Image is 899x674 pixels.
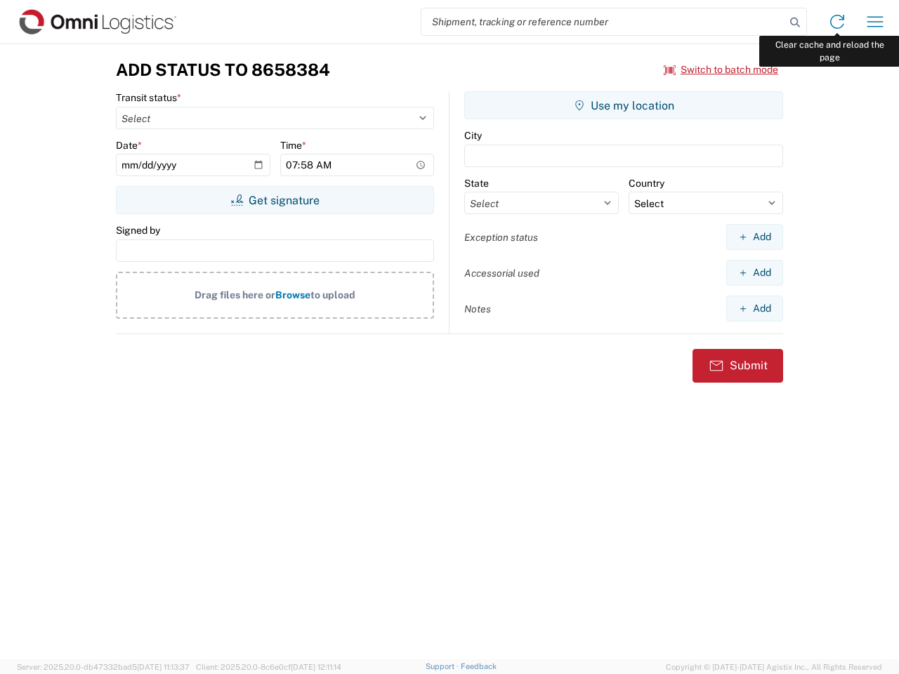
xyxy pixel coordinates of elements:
[195,289,275,300] span: Drag files here or
[664,58,778,81] button: Switch to batch mode
[726,296,783,322] button: Add
[116,60,330,80] h3: Add Status to 8658384
[693,349,783,383] button: Submit
[291,663,341,671] span: [DATE] 12:11:14
[137,663,190,671] span: [DATE] 11:13:37
[726,224,783,250] button: Add
[464,267,539,279] label: Accessorial used
[116,186,434,214] button: Get signature
[426,662,461,670] a: Support
[196,663,341,671] span: Client: 2025.20.0-8c6e0cf
[726,260,783,286] button: Add
[310,289,355,300] span: to upload
[116,224,160,237] label: Signed by
[464,129,482,142] label: City
[116,139,142,152] label: Date
[464,231,538,244] label: Exception status
[629,177,664,190] label: Country
[116,91,181,104] label: Transit status
[421,8,785,35] input: Shipment, tracking or reference number
[280,139,306,152] label: Time
[666,661,882,673] span: Copyright © [DATE]-[DATE] Agistix Inc., All Rights Reserved
[464,303,491,315] label: Notes
[275,289,310,300] span: Browse
[461,662,497,670] a: Feedback
[464,91,783,119] button: Use my location
[464,177,489,190] label: State
[17,663,190,671] span: Server: 2025.20.0-db47332bad5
